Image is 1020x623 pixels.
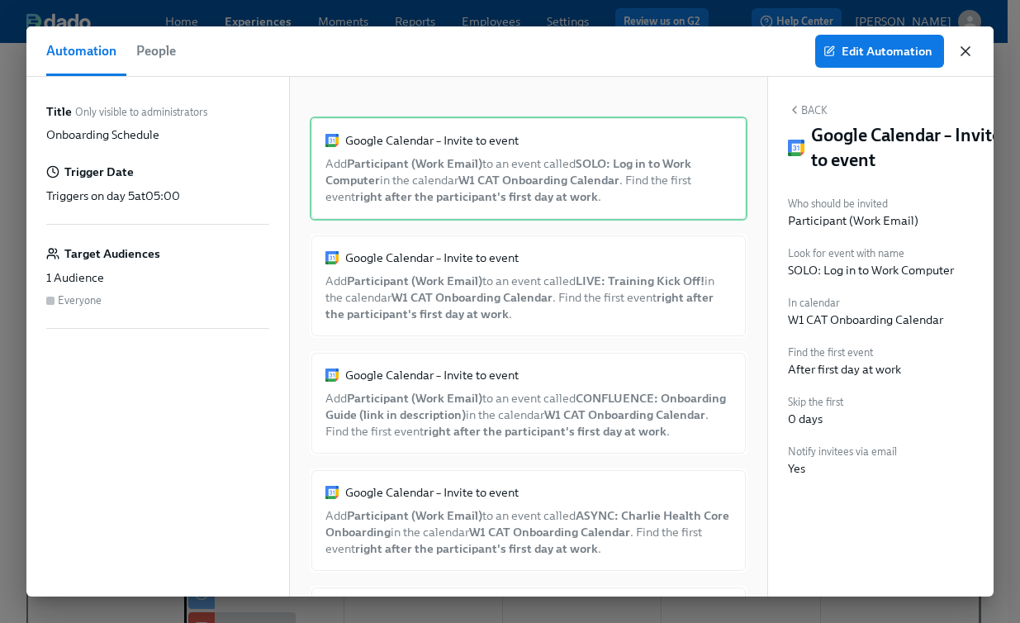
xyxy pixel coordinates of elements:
[788,262,954,278] div: SOLO: Log in to Work Computer
[788,444,897,460] label: Notify invitees via email
[788,245,954,262] label: Look for event with name
[46,269,269,286] div: 1 Audience
[811,123,1011,173] h4: Google Calendar – Invite to event
[788,345,901,361] label: Find the first event
[46,188,269,204] div: Triggers on day 5
[64,245,160,263] h6: Target Audiences
[815,35,944,68] button: Edit Automation
[788,196,918,212] label: Who should be invited
[788,212,918,229] div: Participant (Work Email)
[827,43,932,59] span: Edit Automation
[136,40,176,63] span: People
[788,394,843,411] label: Skip the first
[75,104,207,120] span: Only visible to administrators
[788,103,828,117] button: Back
[788,311,943,328] div: W1 CAT Onboarding Calendar
[135,188,180,203] span: at 05:00
[788,361,901,378] div: After first day at work
[310,351,747,455] div: Google Calendar – Invite to eventAddParticipant (Work Email)to an event calledCONFLUENCE: Onboard...
[64,163,134,181] h6: Trigger Date
[58,292,102,308] div: Everyone
[46,103,72,120] label: Title
[310,117,747,221] div: Google Calendar – Invite to eventAddParticipant (Work Email)to an event calledSOLO: Log in to Wor...
[788,460,805,477] div: Yes
[788,411,823,427] div: 0 days
[310,234,747,338] div: Google Calendar – Invite to eventAddParticipant (Work Email)to an event calledLIVE: Training Kick...
[46,126,159,143] p: Onboarding Schedule
[46,40,116,63] span: Automation
[310,468,747,573] div: Google Calendar – Invite to eventAddParticipant (Work Email)to an event calledASYNC: Charlie Heal...
[788,295,943,311] label: In calendar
